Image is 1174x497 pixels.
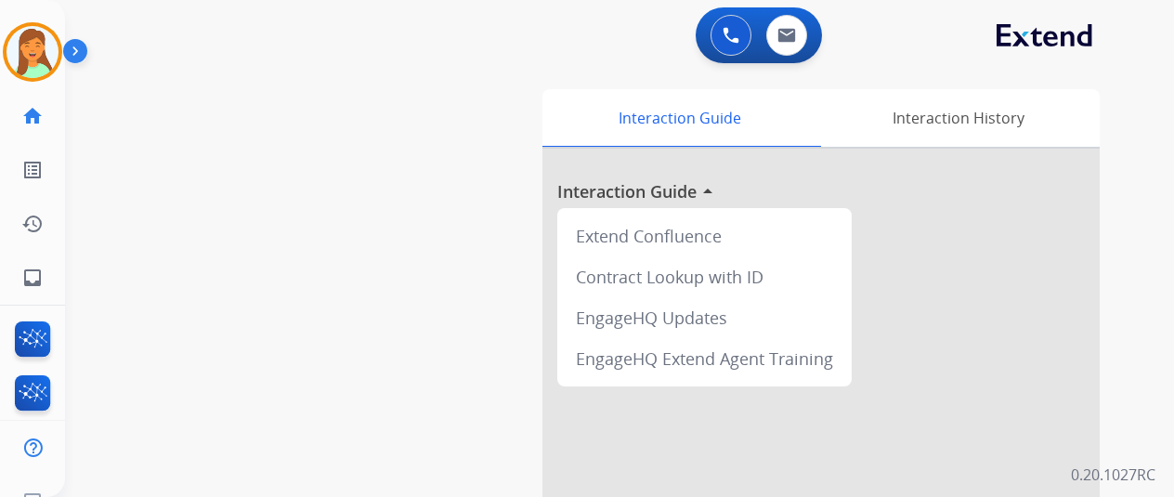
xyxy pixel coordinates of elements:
div: Interaction Guide [542,89,816,147]
mat-icon: list_alt [21,159,44,181]
div: Contract Lookup with ID [565,256,844,297]
div: Interaction History [816,89,1100,147]
img: avatar [7,26,59,78]
mat-icon: home [21,105,44,127]
div: EngageHQ Updates [565,297,844,338]
mat-icon: history [21,213,44,235]
p: 0.20.1027RC [1071,464,1155,486]
mat-icon: inbox [21,267,44,289]
div: Extend Confluence [565,216,844,256]
div: EngageHQ Extend Agent Training [565,338,844,379]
